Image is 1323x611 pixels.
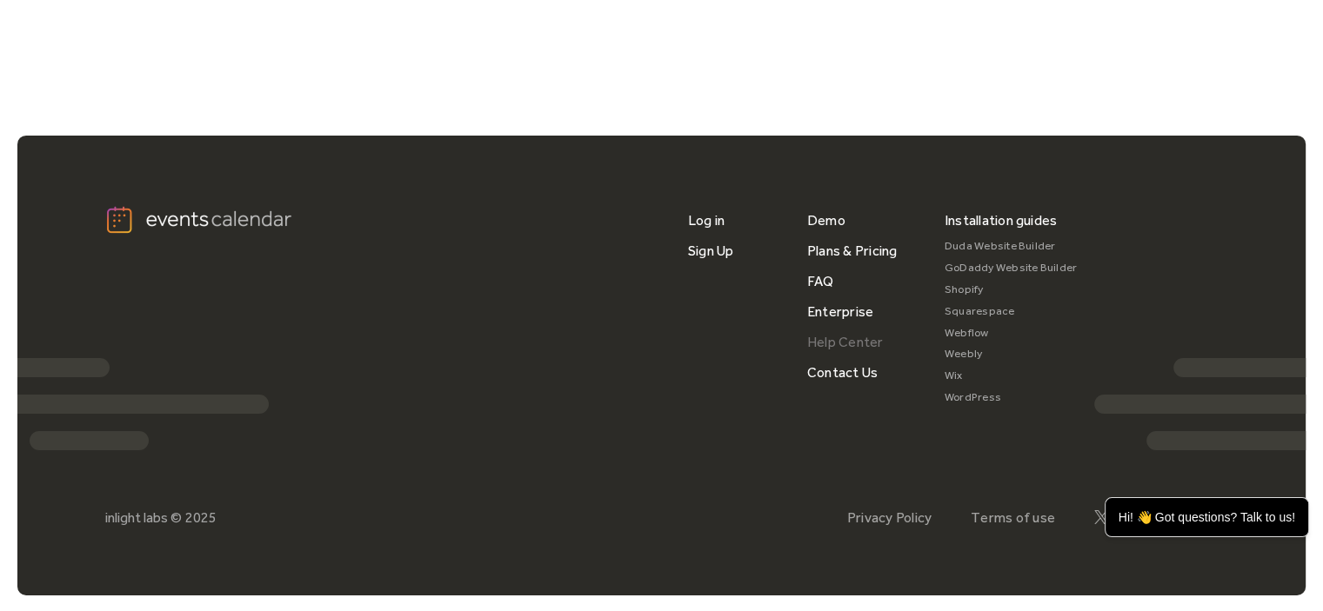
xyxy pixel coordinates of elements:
[807,357,878,388] a: Contact Us
[945,301,1078,322] a: Squarespace
[847,509,932,526] a: Privacy Policy
[945,387,1078,408] a: WordPress
[807,296,873,327] a: Enterprise
[945,365,1078,387] a: Wix
[945,343,1078,365] a: Weebly
[688,236,734,266] a: Sign Up
[945,279,1078,301] a: Shopify
[945,236,1078,257] a: Duda Website Builder
[807,205,845,236] a: Demo
[807,266,834,296] a: FAQ
[945,322,1078,344] a: Webflow
[807,327,884,357] a: Help Center
[185,509,217,526] div: 2025
[971,509,1055,526] a: Terms of use
[945,257,1078,279] a: GoDaddy Website Builder
[688,205,725,236] a: Log in
[945,205,1058,236] div: Installation guides
[105,509,182,526] div: inlight labs ©
[807,236,898,266] a: Plans & Pricing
